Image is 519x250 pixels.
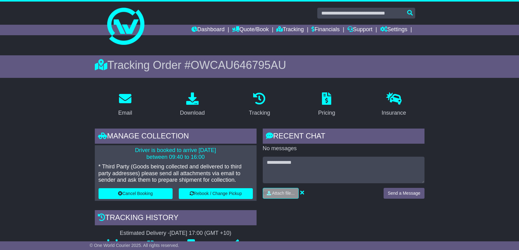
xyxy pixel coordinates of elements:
[99,188,173,199] button: Cancel Booking
[191,25,225,35] a: Dashboard
[118,109,132,117] div: Email
[245,90,274,119] a: Tracking
[232,25,269,35] a: Quote/Book
[380,25,407,35] a: Settings
[176,90,209,119] a: Download
[378,90,410,119] a: Insurance
[276,25,304,35] a: Tracking
[384,188,424,199] button: Send a Message
[382,109,406,117] div: Insurance
[249,109,270,117] div: Tracking
[347,25,372,35] a: Support
[95,58,424,72] div: Tracking Order #
[99,147,253,160] p: Driver is booked to arrive [DATE] between 09:40 to 16:00
[263,129,424,145] div: RECENT CHAT
[314,90,339,119] a: Pricing
[263,145,424,152] p: No messages
[179,188,253,199] button: Rebook / Change Pickup
[95,230,257,237] div: Estimated Delivery -
[180,109,205,117] div: Download
[318,109,335,117] div: Pricing
[114,90,136,119] a: Email
[99,163,253,184] p: * Third Party (Goods being collected and delivered to third party addresses) please send all atta...
[311,25,340,35] a: Financials
[191,59,286,71] span: OWCAU646795AU
[95,129,257,145] div: Manage collection
[90,243,179,248] span: © One World Courier 2025. All rights reserved.
[95,210,257,227] div: Tracking history
[170,230,231,237] div: [DATE] 17:00 (GMT +10)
